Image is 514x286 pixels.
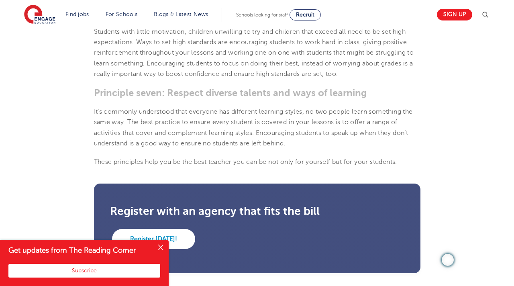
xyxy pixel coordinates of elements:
h3: Register with an agency that fits the bill [110,206,404,217]
p: Students with little motivation, children unwilling to try and children that exceed all need to b... [94,27,420,79]
a: Recruit [290,9,321,20]
a: Register [DATE]! [112,229,195,249]
button: Close [153,240,169,256]
span: Schools looking for staff [236,12,288,18]
span: Recruit [296,12,314,18]
a: For Schools [106,11,137,17]
button: Subscribe [8,264,160,278]
p: These principles help you be the best teacher you can be not only for yourself but for your stude... [94,157,420,167]
h3: Principle seven: Respect diverse talents and ways of learning [94,87,420,98]
a: Sign up [437,9,472,20]
h4: Get updates from The Reading Corner [8,245,152,255]
a: Blogs & Latest News [154,11,208,17]
p: It’s commonly understood that everyone has different learning styles, no two people learn somethi... [94,106,420,149]
img: Engage Education [24,5,55,25]
a: Find jobs [65,11,89,17]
